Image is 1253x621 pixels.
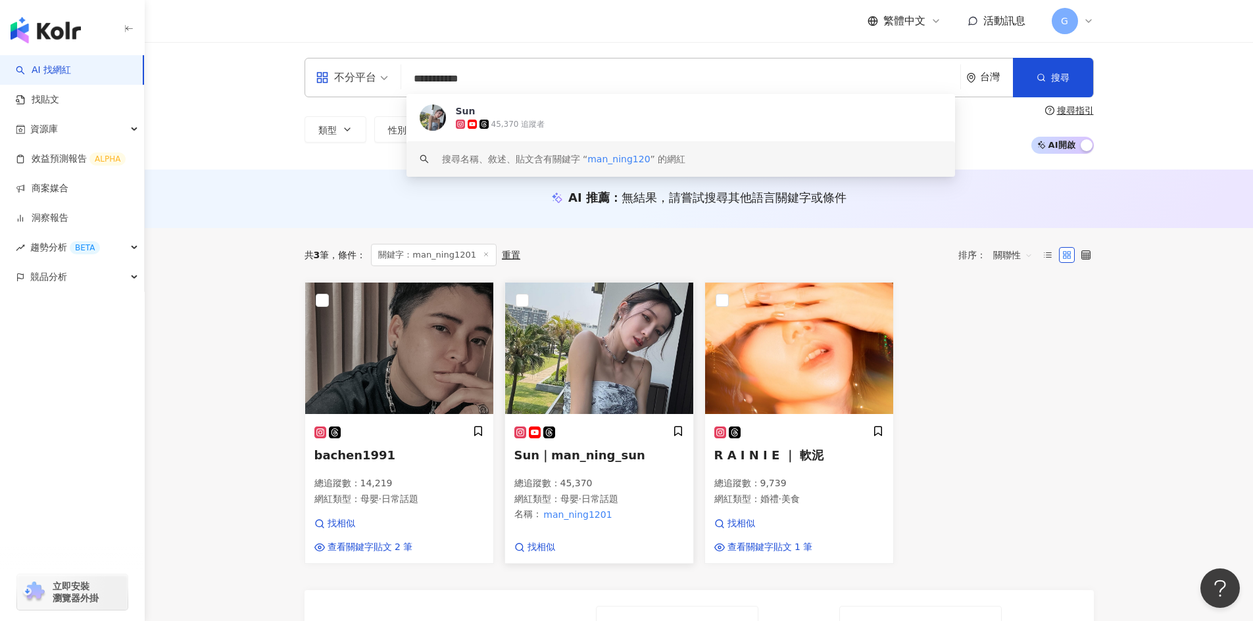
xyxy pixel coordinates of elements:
[581,494,618,504] span: 日常話題
[456,104,476,118] div: Sun
[781,494,800,504] span: 美食
[30,233,100,262] span: 趨勢分析
[727,541,813,554] span: 查看關鍵字貼文 1 筆
[568,189,847,206] div: AI 推薦 ：
[21,582,47,603] img: chrome extension
[420,154,429,164] span: search
[53,580,99,604] span: 立即安裝 瀏覽器外掛
[1013,58,1093,97] button: 搜尋
[980,72,1013,83] div: 台灣
[958,244,1040,265] div: 排序：
[714,541,813,554] a: 查看關鍵字貼文 1 筆
[714,448,823,462] span: R A I N I E ｜ 軟泥
[502,250,520,260] div: 重置
[360,494,379,504] span: 母嬰
[16,152,126,166] a: 效益預測報告ALPHA
[514,448,645,462] span: Sun｜man_ning_sun
[983,14,1025,27] span: 活動訊息
[514,493,684,506] p: 網紅類型 ：
[314,541,413,554] a: 查看關鍵字貼文 2 筆
[504,282,694,563] a: KOL AvatarSun｜man_ning_sun總追蹤數：45,370網紅類型：母嬰·日常話題名稱：man_ning1201找相似
[305,116,366,143] button: 類型
[16,93,59,106] a: 找貼文
[622,191,847,204] span: 無結果，請嘗試搜尋其他語言關鍵字或條件
[1200,568,1240,608] iframe: Help Scout Beacon - Open
[704,282,894,563] a: KOL AvatarR A I N I E ｜ 軟泥總追蹤數：9,739網紅類型：婚禮·美食找相似查看關鍵字貼文 1 筆
[314,448,396,462] span: bachen1991
[587,154,650,164] span: man_ning120
[305,282,494,563] a: KOL Avatarbachen1991總追蹤數：14,219網紅類型：母嬰·日常話題找相似查看關鍵字貼文 2 筆
[714,517,813,530] a: 找相似
[1051,72,1069,83] span: 搜尋
[779,494,781,504] span: ·
[381,494,418,504] span: 日常話題
[542,507,614,522] mark: man_ning1201
[374,116,436,143] button: 性別
[514,477,684,490] p: 總追蹤數 ： 45,370
[316,67,376,88] div: 不分平台
[528,541,555,554] span: 找相似
[966,73,976,83] span: environment
[314,493,484,506] p: 網紅類型 ：
[16,64,71,77] a: searchAI 找網紅
[16,243,25,252] span: rise
[305,283,493,414] img: KOL Avatar
[30,114,58,144] span: 資源庫
[328,541,413,554] span: 查看關鍵字貼文 2 筆
[714,477,884,490] p: 總追蹤數 ： 9,739
[420,104,446,131] img: KOL Avatar
[314,477,484,490] p: 總追蹤數 ： 14,219
[316,71,329,84] span: appstore
[388,125,406,135] span: 性別
[993,244,1033,265] span: 關聯性
[329,250,366,260] span: 條件 ：
[1061,14,1068,28] span: G
[328,517,355,530] span: 找相似
[560,494,579,504] span: 母嬰
[314,250,320,260] span: 3
[442,152,686,166] div: 搜尋名稱、敘述、貼文含有關鍵字 “ ” 的網紅
[318,125,337,135] span: 類型
[379,494,381,504] span: ·
[30,262,67,292] span: 競品分析
[305,250,330,260] div: 共 筆
[1045,106,1054,115] span: question-circle
[11,17,81,43] img: logo
[714,493,884,506] p: 網紅類型 ：
[514,508,684,521] div: 名稱 ：
[760,494,779,504] span: 婚禮
[883,14,925,28] span: 繁體中文
[505,283,693,414] img: KOL Avatar
[705,283,893,414] img: KOL Avatar
[16,212,68,225] a: 洞察報告
[371,244,497,266] span: 關鍵字：man_ning1201
[491,119,545,130] div: 45,370 追蹤者
[16,182,68,195] a: 商案媒合
[17,574,128,610] a: chrome extension立即安裝 瀏覽器外掛
[579,494,581,504] span: ·
[70,241,100,254] div: BETA
[1057,105,1094,116] div: 搜尋指引
[514,541,555,554] a: 找相似
[314,517,413,530] a: 找相似
[727,517,755,530] span: 找相似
